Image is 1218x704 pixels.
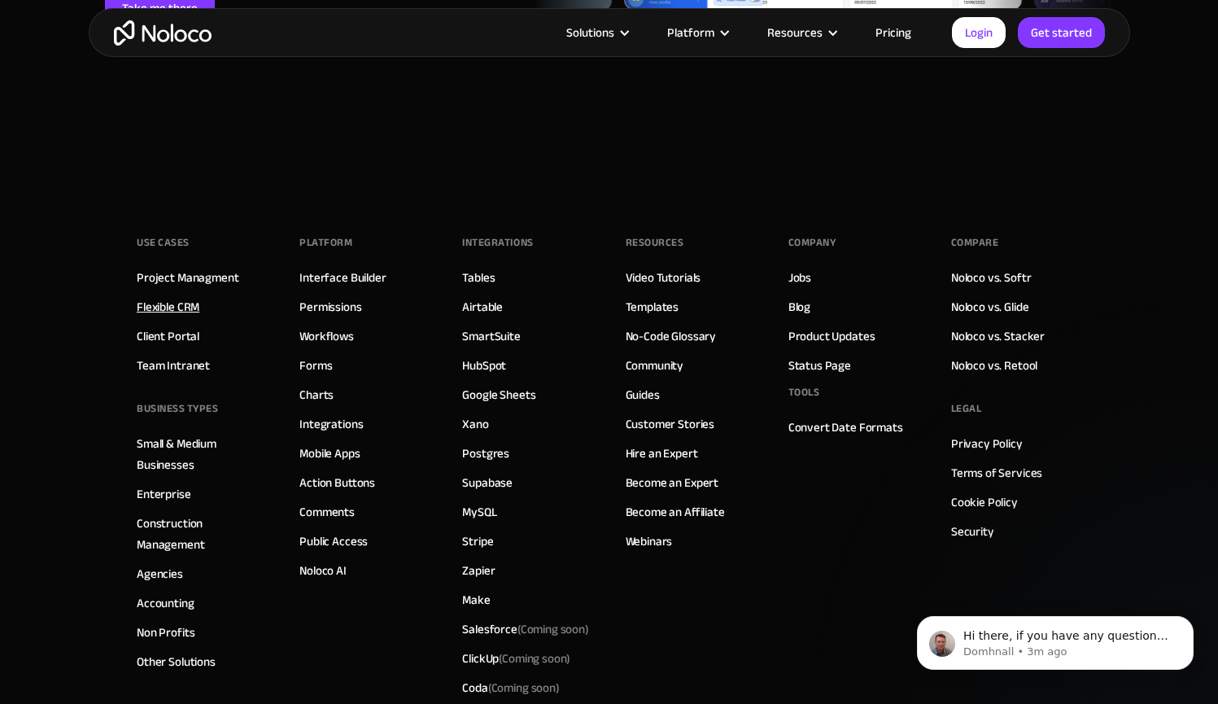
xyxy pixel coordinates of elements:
[462,267,495,288] a: Tables
[114,20,212,46] a: home
[462,648,570,669] div: ClickUp
[788,267,811,288] a: Jobs
[462,589,490,610] a: Make
[951,462,1042,483] a: Terms of Services
[299,296,361,317] a: Permissions
[951,521,994,542] a: Security
[462,413,488,435] a: Xano
[626,472,719,493] a: Become an Expert
[546,22,647,43] div: Solutions
[951,433,1023,454] a: Privacy Policy
[137,483,191,505] a: Enterprise
[499,647,570,670] span: (Coming soon)
[647,22,747,43] div: Platform
[893,582,1218,696] iframe: Intercom notifications message
[488,676,560,699] span: (Coming soon)
[626,384,660,405] a: Guides
[462,443,509,464] a: Postgres
[137,355,210,376] a: Team Intranet
[462,531,493,552] a: Stripe
[462,384,535,405] a: Google Sheets
[788,380,820,404] div: Tools
[788,326,875,347] a: Product Updates
[299,413,363,435] a: Integrations
[462,296,503,317] a: Airtable
[951,396,982,421] div: Legal
[462,355,506,376] a: HubSpot
[137,267,238,288] a: Project Managment
[462,501,496,523] a: MySQL
[788,296,810,317] a: Blog
[767,22,823,43] div: Resources
[951,355,1037,376] a: Noloco vs. Retool
[299,531,368,552] a: Public Access
[951,296,1029,317] a: Noloco vs. Glide
[747,22,855,43] div: Resources
[1018,17,1105,48] a: Get started
[299,501,355,523] a: Comments
[299,326,354,347] a: Workflows
[299,230,352,255] div: Platform
[462,619,589,640] div: Salesforce
[137,230,190,255] div: Use Cases
[626,296,679,317] a: Templates
[462,677,559,698] div: Coda
[137,651,216,672] a: Other Solutions
[626,443,698,464] a: Hire an Expert
[626,355,684,376] a: Community
[952,17,1006,48] a: Login
[299,384,334,405] a: Charts
[855,22,932,43] a: Pricing
[788,355,851,376] a: Status Page
[626,501,725,523] a: Become an Affiliate
[299,267,386,288] a: Interface Builder
[951,492,1018,513] a: Cookie Policy
[626,531,673,552] a: Webinars
[137,592,194,614] a: Accounting
[788,417,903,438] a: Convert Date Formats
[626,326,717,347] a: No-Code Glossary
[462,560,495,581] a: Zapier
[626,413,715,435] a: Customer Stories
[951,267,1032,288] a: Noloco vs. Softr
[462,472,513,493] a: Supabase
[462,230,533,255] div: INTEGRATIONS
[951,326,1045,347] a: Noloco vs. Stacker
[137,622,194,643] a: Non Profits
[137,563,183,584] a: Agencies
[462,326,521,347] a: SmartSuite
[137,513,267,555] a: Construction Management
[137,296,199,317] a: Flexible CRM
[566,22,614,43] div: Solutions
[667,22,714,43] div: Platform
[626,230,684,255] div: Resources
[137,326,199,347] a: Client Portal
[788,230,836,255] div: Company
[626,267,701,288] a: Video Tutorials
[137,433,267,475] a: Small & Medium Businesses
[299,355,332,376] a: Forms
[517,618,589,641] span: (Coming soon)
[299,560,347,581] a: Noloco AI
[137,396,218,421] div: BUSINESS TYPES
[299,443,360,464] a: Mobile Apps
[299,472,375,493] a: Action Buttons
[951,230,999,255] div: Compare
